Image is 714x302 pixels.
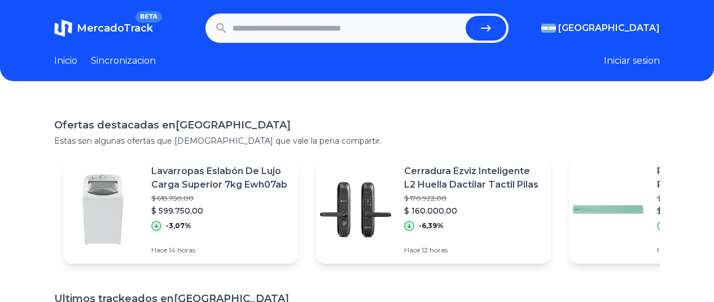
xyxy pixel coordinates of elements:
p: Estas son algunas ofertas que [DEMOGRAPHIC_DATA] que vale la pena compartir. [54,135,660,146]
p: $ 618.750,00 [151,194,289,203]
a: Featured imageLavarropas Eslabón De Lujo Carga Superior 7kg Ewh07ab$ 618.750,00$ 599.750,00-3,07%... [63,156,298,264]
button: [GEOGRAPHIC_DATA] [541,21,660,35]
p: $ 160.000,00 [404,205,542,216]
a: Featured imageCerradura Ezviz Inteligente L2 Huella Dactilar Tactil Pilas$ 170.922,00$ 160.000,00... [316,156,551,264]
span: MercadoTrack [77,22,153,34]
img: Featured image [63,170,142,249]
p: $ 599.750,00 [151,205,289,216]
p: Lavarropas Eslabón De Lujo Carga Superior 7kg Ewh07ab [151,165,289,192]
h1: Ofertas destacadas en [GEOGRAPHIC_DATA] [54,117,660,133]
img: MercadoTrack [54,19,72,37]
p: -6,39% [419,221,444,230]
a: Sincronizacion [91,54,156,68]
img: Featured image [569,170,648,249]
p: -3,07% [166,221,191,230]
a: MercadoTrackBETA [54,19,153,37]
p: Cerradura Ezviz Inteligente L2 Huella Dactilar Tactil Pilas [404,165,542,192]
span: BETA [135,11,162,23]
button: Iniciar sesion [604,54,660,68]
a: Inicio [54,54,77,68]
p: $ 170.922,00 [404,194,542,203]
p: Hace 12 horas [404,246,542,255]
span: [GEOGRAPHIC_DATA] [558,21,660,35]
p: Hace 14 horas [151,246,289,255]
img: Argentina [541,24,556,33]
img: Featured image [316,170,395,249]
